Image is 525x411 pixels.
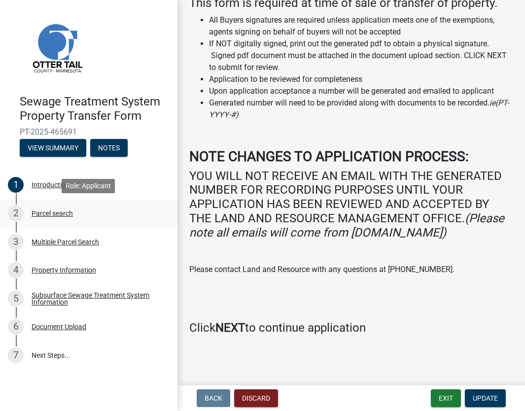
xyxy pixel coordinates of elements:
[189,148,469,165] strong: NOTE CHANGES TO APPLICATION PROCESS:
[205,394,222,402] span: Back
[20,144,86,152] wm-modal-confirm: Summary
[8,319,24,335] div: 6
[20,127,158,137] span: PT-2025-465691
[189,211,504,240] i: (Please note all emails will come from [DOMAIN_NAME])
[209,14,513,38] li: All Buyers signatures are required unless application meets one of the exemptions, agents signing...
[209,38,513,73] li: If NOT digitally signed, print out the generated pdf to obtain a physical signature. Signed pdf d...
[8,347,24,363] div: 7
[189,264,513,275] p: Please contact Land and Resource with any questions at [PHONE_NUMBER].
[32,292,162,306] div: Subsurface Sewage Treatment System Information
[8,177,24,193] div: 1
[209,85,513,97] li: Upon application acceptance a number will be generated and emailed to applicant
[90,139,128,157] button: Notes
[62,179,115,193] div: Role: Applicant
[8,262,24,278] div: 4
[197,389,230,407] button: Back
[32,239,99,245] div: Multiple Parcel Search
[90,144,128,152] wm-modal-confirm: Notes
[8,234,24,250] div: 3
[209,73,513,85] li: Application to be reviewed for completeness
[189,169,513,240] h4: YOU WILL NOT RECEIVE AN EMAIL WITH THE GENERATED NUMBER FOR RECORDING PURPOSES UNTIL YOUR APPLICA...
[32,210,73,217] div: Parcel search
[32,181,70,188] div: Introduction
[189,321,513,335] h4: Click to continue application
[234,389,278,407] button: Discard
[8,205,24,221] div: 2
[20,10,94,84] img: Otter Tail County, Minnesota
[32,323,86,330] div: Document Upload
[209,98,509,119] i: ie(PT-YYYY-#)
[215,321,245,335] strong: NEXT
[473,394,498,402] span: Update
[431,389,461,407] button: Exit
[465,389,506,407] button: Update
[20,95,170,123] h4: Sewage Treatment System Property Transfer Form
[8,291,24,307] div: 5
[20,139,86,157] button: View Summary
[209,97,513,121] li: Generated number will need to be provided along with documents to be recorded.
[32,267,96,274] div: Property Information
